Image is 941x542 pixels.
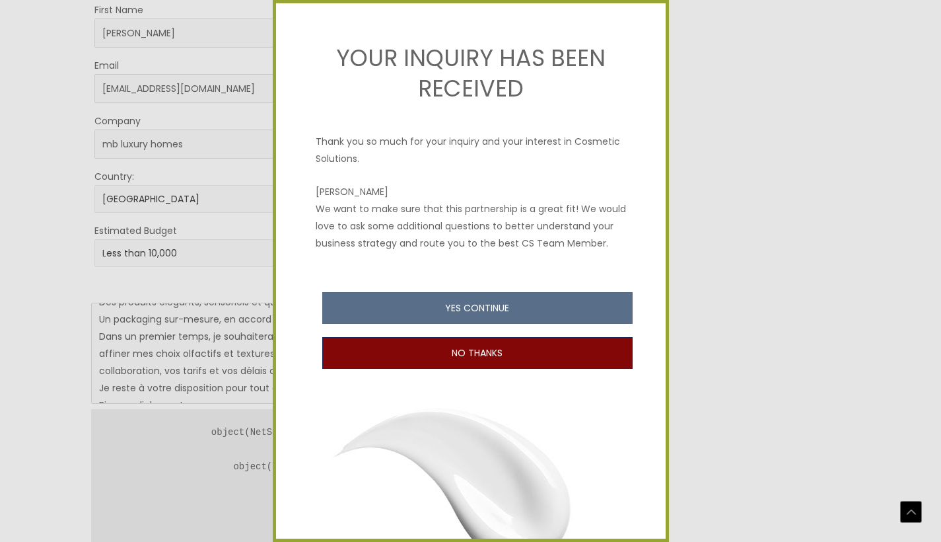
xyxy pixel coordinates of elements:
p: We want to make sure that this partnership is a great fit! We would love to ask some additional q... [316,200,626,252]
p: Thank you so much for your inquiry and your interest in Cosmetic Solutions. [316,120,626,167]
button: YES CONTINUE [322,292,633,324]
button: NO THANKS [322,337,633,369]
div: [PERSON_NAME] [316,183,626,200]
h2: YOUR INQUIRY HAS BEEN RECEIVED [316,43,626,103]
